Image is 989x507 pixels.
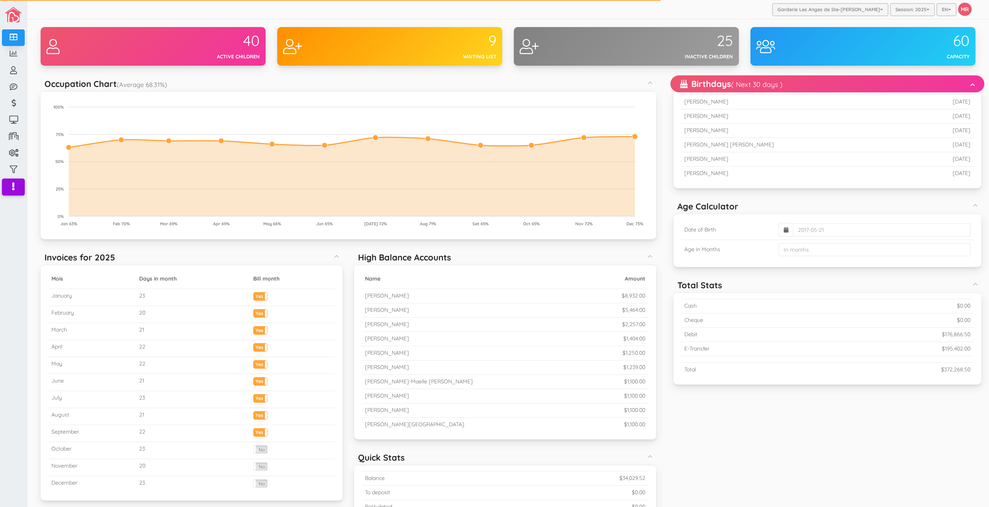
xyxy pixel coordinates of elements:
[624,392,645,399] small: $1,100.00
[5,7,22,22] img: image
[390,53,496,60] div: Waiting list
[48,306,136,323] td: February
[365,392,409,399] small: [PERSON_NAME]
[623,335,645,342] small: $1,404.00
[818,363,974,377] td: $372,268.50
[254,293,268,298] label: Yes
[58,214,64,219] tspan: 0%
[136,323,250,340] td: 21
[136,306,250,323] td: 20
[626,33,733,49] div: 25
[254,395,268,400] label: Yes
[508,471,648,486] td: $34,029.52
[358,453,405,462] h5: Quick Stats
[254,344,268,349] label: Yes
[818,313,974,328] td: $0.00
[48,476,136,493] td: December
[44,253,115,262] h5: Invoices for 2025
[681,138,915,152] td: [PERSON_NAME] [PERSON_NAME]
[136,459,250,476] td: 20
[253,276,332,282] h5: Bill month
[508,486,648,500] td: $0.00
[153,33,260,49] div: 40
[136,408,250,425] td: 21
[160,221,177,226] tspan: Mar 69%
[48,323,136,340] td: March
[365,364,409,371] small: [PERSON_NAME]
[365,378,473,385] small: [PERSON_NAME]-Maelle [PERSON_NAME]
[680,79,783,88] h5: Birthdays
[55,159,64,164] tspan: 50%
[254,378,268,383] label: Yes
[136,425,250,442] td: 22
[254,361,268,366] label: Yes
[254,480,268,487] label: No
[779,243,970,256] input: In months
[136,340,250,357] td: 22
[624,378,645,385] small: $1,100.00
[915,124,974,138] td: [DATE]
[136,289,250,306] td: 23
[48,374,136,391] td: June
[623,364,645,371] small: $1,239.00
[957,476,981,499] iframe: chat widget
[254,327,268,332] label: Yes
[390,33,496,49] div: 9
[48,425,136,442] td: September
[681,109,915,124] td: [PERSON_NAME]
[48,459,136,476] td: November
[677,202,738,211] h5: Age Calculator
[681,328,818,342] td: Debit
[681,299,818,313] td: Cash
[626,53,733,60] div: Inactive children
[113,221,130,226] tspan: Feb 70%
[254,310,268,315] label: Yes
[254,429,268,434] label: Yes
[592,276,645,282] h5: Amount
[575,221,593,226] tspan: Nov 72%
[523,221,540,226] tspan: Oct 65%
[915,95,974,109] td: [DATE]
[254,463,268,470] label: No
[622,306,645,313] small: $5,464.00
[420,221,436,226] tspan: Aug 71%
[622,292,645,299] small: $8,932.00
[263,221,281,226] tspan: May 66%
[316,221,333,226] tspan: Jun 65%
[681,240,776,260] td: Age in Months
[626,221,643,226] tspan: Dec 73%
[818,342,974,356] td: $195,402.00
[622,321,645,328] small: $2,257.00
[56,186,64,192] tspan: 25%
[681,220,776,240] td: Date of Birth
[48,442,136,459] td: October
[153,53,260,60] div: Active children
[48,289,136,306] td: January
[364,221,387,226] tspan: [DATE] 72%
[51,276,133,282] h5: Mois
[254,446,268,453] label: No
[681,167,915,180] td: [PERSON_NAME]
[53,104,64,110] tspan: 100%
[365,321,409,328] small: [PERSON_NAME]
[818,299,974,313] td: $0.00
[681,363,818,377] td: Total
[365,292,409,299] small: [PERSON_NAME]
[863,53,970,60] div: Capacity
[681,342,818,356] td: E-Transfer
[136,374,250,391] td: 21
[677,281,722,290] h5: Total Stats
[622,349,645,356] small: $1,250.00
[915,109,974,124] td: [DATE]
[254,412,268,417] label: Yes
[358,253,451,262] h5: High Balance Accounts
[365,276,586,282] h5: Name
[915,152,974,167] td: [DATE]
[915,138,974,152] td: [DATE]
[136,442,250,459] td: 23
[681,152,915,167] td: [PERSON_NAME]
[365,335,409,342] small: [PERSON_NAME]
[362,486,508,500] td: To deposit
[136,391,250,408] td: 23
[681,313,818,328] td: Cheque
